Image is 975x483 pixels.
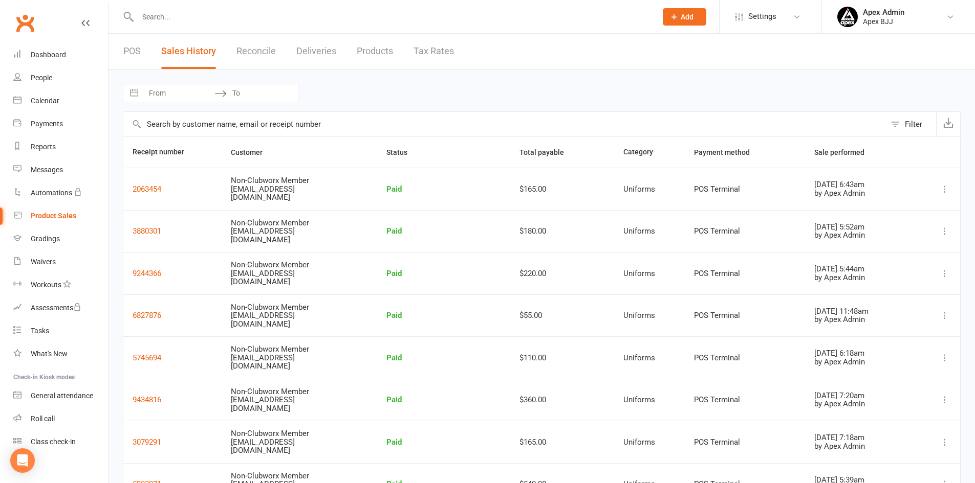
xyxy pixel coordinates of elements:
button: Add [663,8,706,26]
div: Roll call [31,415,55,423]
div: Paid [386,227,501,236]
a: Waivers [13,250,108,273]
span: Non-Clubworx Member [231,471,309,480]
span: Non-Clubworx Member [231,303,309,312]
div: Paid [386,354,501,362]
div: Calendar [31,97,59,105]
div: Open Intercom Messenger [10,448,35,473]
div: Uniforms [623,354,676,362]
div: Uniforms [623,185,676,194]
a: Dashboard [13,43,108,66]
div: Paid [386,311,501,320]
a: Messages [13,158,108,181]
div: Tasks [31,327,49,335]
div: People [31,74,52,82]
span: Sale performed [814,148,876,156]
input: To [227,84,298,102]
button: Interact with the calendar and add the check-in date for your trip. [125,84,143,102]
div: POS Terminal [694,227,796,236]
div: [DATE] 6:18am [814,349,908,358]
a: Products [357,34,393,69]
div: General attendance [31,392,93,400]
div: [EMAIL_ADDRESS][DOMAIN_NAME] [231,227,323,244]
a: People [13,66,108,89]
a: Payments [13,112,108,135]
a: Tasks [13,319,108,342]
a: Reports [13,135,108,158]
span: Add [681,13,694,21]
div: [DATE] 11:48am [814,307,908,316]
div: by Apex Admin [814,400,908,408]
div: [EMAIL_ADDRESS][DOMAIN_NAME] [231,269,323,286]
div: Paid [386,269,501,278]
div: POS Terminal [694,311,796,320]
a: Clubworx [12,10,38,36]
th: Category [614,137,685,168]
div: [DATE] 6:43am [814,180,908,189]
span: Payment method [694,148,761,156]
div: Uniforms [623,227,676,236]
button: Customer [231,146,274,158]
div: Uniforms [623,269,676,278]
button: Status [386,146,419,158]
span: Non-Clubworx Member [231,387,309,396]
div: Paid [386,185,501,194]
div: $55.00 [519,311,605,320]
div: $220.00 [519,269,605,278]
div: $360.00 [519,396,605,404]
div: Product Sales [31,212,76,220]
a: Roll call [13,407,108,430]
div: Uniforms [623,311,676,320]
div: Gradings [31,235,60,243]
div: $180.00 [519,227,605,236]
div: Filter [905,118,922,130]
div: $165.00 [519,438,605,447]
div: Paid [386,438,501,447]
div: [DATE] 5:44am [814,265,908,273]
a: Deliveries [296,34,336,69]
div: Apex BJJ [863,17,904,26]
th: Receipt number [123,137,222,168]
div: Waivers [31,258,56,266]
div: Paid [386,396,501,404]
a: Class kiosk mode [13,430,108,453]
div: [DATE] 7:18am [814,433,908,442]
button: 5745694 [133,352,161,364]
div: by Apex Admin [814,231,908,240]
input: From [143,84,214,102]
a: Reconcile [236,34,276,69]
div: Dashboard [31,51,66,59]
a: Calendar [13,89,108,112]
span: Non-Clubworx Member [231,176,309,185]
div: POS Terminal [694,185,796,194]
span: Settings [748,5,776,28]
div: Assessments [31,304,81,312]
div: [EMAIL_ADDRESS][DOMAIN_NAME] [231,438,323,455]
div: by Apex Admin [814,358,908,366]
div: by Apex Admin [814,273,908,282]
button: Sale performed [814,146,876,158]
div: Payments [31,120,63,128]
button: 3880301 [133,225,161,237]
button: Payment method [694,146,761,158]
span: Non-Clubworx Member [231,344,309,354]
a: Tax Rates [414,34,454,69]
div: by Apex Admin [814,442,908,451]
div: Class check-in [31,438,76,446]
div: [EMAIL_ADDRESS][DOMAIN_NAME] [231,311,323,328]
a: Assessments [13,296,108,319]
span: Non-Clubworx Member [231,429,309,438]
div: Reports [31,143,56,151]
div: Automations [31,189,72,197]
input: Search... [135,10,649,24]
a: General attendance kiosk mode [13,384,108,407]
button: 2063454 [133,183,161,195]
button: Filter [885,112,936,136]
div: [EMAIL_ADDRESS][DOMAIN_NAME] [231,354,323,371]
div: POS Terminal [694,396,796,404]
button: Total payable [519,146,575,158]
div: Messages [31,166,63,174]
div: [DATE] 7:20am [814,392,908,400]
img: thumb_image1745496852.png [837,7,858,27]
span: Status [386,148,419,156]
